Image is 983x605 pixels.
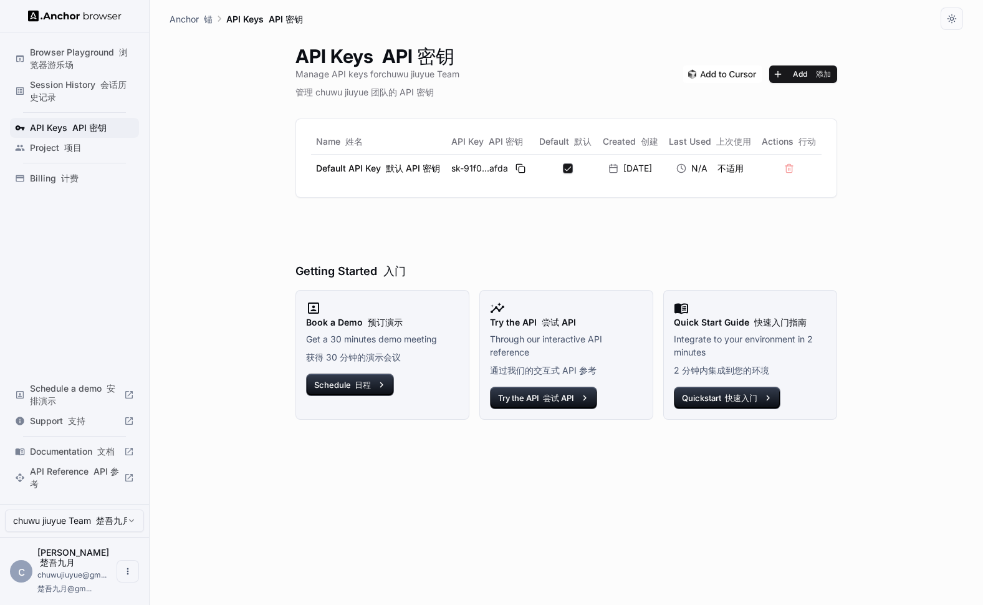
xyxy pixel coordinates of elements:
[30,122,134,134] span: API Keys
[663,129,757,154] th: Last Used
[816,69,831,79] font: 添加
[10,442,139,462] div: Documentation 文档
[674,387,780,409] button: Quickstart 快速入门
[717,163,744,173] font: 不适用
[10,411,139,431] div: Support 支持
[574,136,592,147] font: 默认
[345,136,363,147] font: 姓名
[754,317,807,327] font: 快速入门指南
[383,264,406,278] font: 入门
[10,138,139,158] div: Project 项目
[668,162,752,175] div: N/A
[725,393,757,403] font: 快速入门
[306,352,401,362] font: 获得 30 分钟的演示会议
[386,163,440,173] font: 默认 API 密钥
[489,136,523,147] font: API 密钥
[513,161,528,176] button: Copy API key
[40,557,75,568] font: 楚吾九月
[30,465,119,490] span: API Reference
[30,46,134,71] span: Browser Playground
[769,65,837,83] button: Add 添加
[306,316,459,329] h2: Book a Demo
[72,122,107,133] font: API 密钥
[30,79,134,104] span: Session History
[64,142,82,153] font: 项目
[269,14,303,24] font: API 密钥
[490,387,597,409] button: Try the API 尝试 API
[674,316,827,329] h2: Quick Start Guide
[311,154,446,182] td: Default API Key
[37,570,110,593] span: chuwujiuyue@gmail.com
[170,12,213,26] p: Anchor
[10,118,139,138] div: API Keys API 密钥
[295,87,434,97] font: 管理 chuwu jiuyue 团队的 API 密钥
[10,560,32,583] div: c
[204,14,213,24] font: 锚
[295,67,459,104] p: Manage API keys for chuwu jiuyue Team
[10,379,139,411] div: Schedule a demo 安排演示
[30,382,119,407] span: Schedule a demo
[68,415,85,426] font: 支持
[490,332,643,382] p: Through our interactive API reference
[10,75,139,107] div: Session History 会话历史记录
[798,136,816,147] font: 行动
[30,445,119,458] span: Documentation
[30,79,127,102] font: 会话历史记录
[602,162,658,175] div: [DATE]
[28,10,122,22] img: Anchor Logo
[295,213,837,281] h6: Getting Started
[451,161,529,176] div: sk-91f0...afda
[490,365,597,375] font: 通过我们的交互式 API 参考
[683,65,762,83] img: Add anchorbrowser MCP server to Cursor
[170,12,303,26] nav: breadcrumb
[30,142,134,154] span: Project
[674,332,827,382] p: Integrate to your environment in 2 minutes
[10,462,139,494] div: API Reference API 参考
[97,446,115,457] font: 文档
[311,129,446,154] th: Name
[37,547,112,568] span: chuwu jiuyue
[446,129,534,154] th: API Key
[382,45,454,67] font: API 密钥
[30,172,134,185] span: Billing
[534,129,597,154] th: Default
[757,129,822,154] th: Actions
[306,374,394,396] button: Schedule 日程
[117,560,139,583] button: Open menu
[10,42,139,75] div: Browser Playground 浏览器游乐场
[30,47,128,70] font: 浏览器游乐场
[10,168,139,188] div: Billing 计费
[716,136,751,147] font: 上次使用
[306,332,459,369] p: Get a 30 minutes demo meeting
[295,45,459,67] h1: API Keys
[543,393,574,403] font: 尝试 API
[542,317,576,327] font: 尝试 API
[597,129,663,154] th: Created
[641,136,658,147] font: 创建
[30,415,119,427] span: Support
[61,173,79,183] font: 计费
[368,317,403,327] font: 预订演示
[226,12,303,26] p: API Keys
[674,365,769,375] font: 2 分钟内集成到您的环境
[355,380,371,390] font: 日程
[37,584,92,593] font: 楚吾九月@gm...
[490,316,643,329] h2: Try the API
